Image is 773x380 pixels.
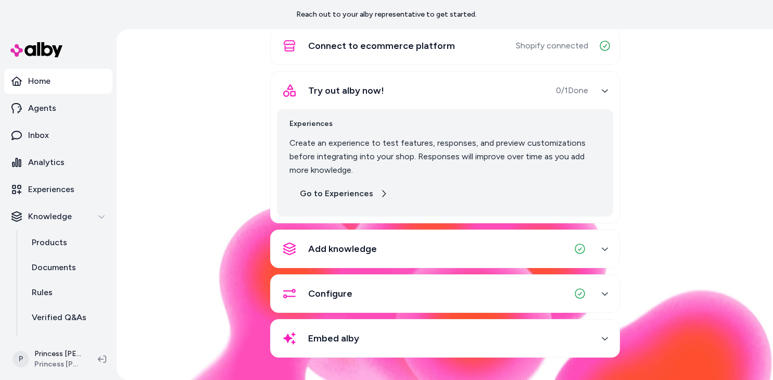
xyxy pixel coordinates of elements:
p: Agents [28,102,56,115]
a: Analytics [4,150,112,175]
span: Shopify connected [516,40,588,52]
p: Analytics [28,156,65,169]
a: Agents [4,96,112,121]
p: Knowledge [28,210,72,223]
span: Connect to ecommerce platform [308,39,455,53]
span: Experiences [289,118,601,130]
p: Documents [32,261,76,274]
a: Rules [21,280,112,305]
a: Go to Experiences [289,183,398,204]
span: Add knowledge [308,242,377,256]
a: Verified Q&As [21,305,112,330]
span: Configure [308,286,352,301]
p: Rules [32,286,53,299]
a: Reviews [21,330,112,355]
p: Princess [PERSON_NAME] USA Shopify [34,349,81,359]
span: 0 / 1 Done [556,84,588,97]
button: Try out alby now!0/1Done [277,78,613,103]
p: Products [32,236,67,249]
a: Experiences [4,177,112,202]
button: PPrincess [PERSON_NAME] USA ShopifyPrincess [PERSON_NAME] USA [6,343,90,376]
span: Embed alby [308,331,359,346]
div: Try out alby now!0/1Done [277,103,613,217]
button: Knowledge [4,204,112,229]
button: Add knowledge [277,236,613,261]
a: Home [4,69,112,94]
span: Try out alby now! [308,83,384,98]
img: alby Logo [10,42,62,57]
a: Inbox [4,123,112,148]
span: Princess [PERSON_NAME] USA [34,359,81,370]
button: Configure [277,281,613,306]
p: Verified Q&As [32,311,86,324]
p: Home [28,75,50,87]
span: P [12,351,29,368]
button: Connect to ecommerce platformShopify connected [277,33,613,58]
a: Documents [21,255,112,280]
p: Create an experience to test features, responses, and preview customizations before integrating i... [289,136,601,177]
a: Products [21,230,112,255]
button: Embed alby [277,326,613,351]
p: Experiences [28,183,74,196]
img: alby Bubble [117,153,773,380]
p: Inbox [28,129,49,142]
p: Reach out to your alby representative to get started. [296,9,477,20]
